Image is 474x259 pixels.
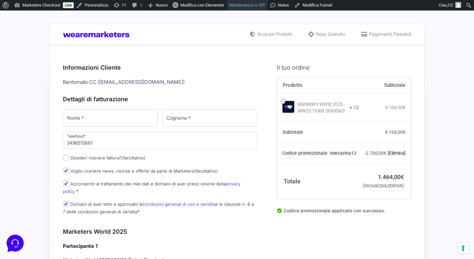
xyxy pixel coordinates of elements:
[70,82,121,87] a: Apri Centro Assistenza
[11,37,24,50] img: dark
[20,208,31,214] p: Home
[393,183,395,189] span: €
[5,199,46,214] button: Home
[15,96,108,102] input: Cerca un articolo...
[63,155,69,161] input: Desideri ricevere fattura?(facoltativo)
[43,59,97,64] span: Inizia una conversazione
[384,151,386,156] span: €
[143,201,215,207] a: condizioni generali di uso e vendita
[359,77,411,94] th: Subtotale
[5,5,111,16] h2: Ciao da Marketers 👋
[277,143,359,164] th: Codice promozionale: mwcavina12
[63,168,69,174] input: Voglio ricevere news, risorse e offerte da parte di Marketers(facoltativo)
[63,109,158,127] input: Nome *
[63,63,257,72] h3: Informazioni Cliente
[277,122,359,143] th: Subtotale
[11,26,56,32] span: Le tue conversazioni
[63,201,254,214] label: Dichiaro di aver letto e approvato le e le clausole n. 6 e 7 delle condizioni generali di vendita
[11,82,51,87] span: Trova una risposta
[11,55,121,68] button: Inizia una conversazione
[314,31,345,37] span: Reso Gratuito
[277,164,359,199] th: Totale
[180,3,224,8] span: Modifica con Elementor
[403,129,406,135] span: €
[63,180,69,186] input: Acconsento al trattamento dei miei dati e dichiaro di aver preso visione dellaprivacy policy
[277,77,359,94] th: Prodotto
[21,37,34,50] img: dark
[63,155,145,160] label: Desideri ricevere fattura?
[63,201,69,207] input: Dichiaro di aver letto e approvato lecondizioni generali di uso e venditae le clausole n. 6 e 7 d...
[256,31,292,37] span: Acquisti Protetti
[363,183,404,189] small: (inclusi IVA)
[63,243,257,250] h4: Partecipante 1
[378,174,404,180] bdi: 1.464,00
[403,105,406,110] span: €
[350,105,359,111] strong: × 12
[282,101,294,113] img: Marketers World 2025 - MW25 Ticket Standard
[63,227,257,236] h3: Marketers World 2025
[359,143,411,164] td: -
[277,207,411,220] div: Codice promozionale applicato con successo.
[298,101,345,114] div: Marketers World 2025 - MW25 Ticket Standard
[63,132,257,149] input: Telefono *
[63,168,218,174] label: Voglio ricevere news, risorse e offerte da parte di Marketers
[277,63,411,72] h3: Il tuo ordine
[385,105,406,110] bdi: 4.164,00
[61,77,259,88] div: Bentornato CC ( [EMAIL_ADDRESS][DOMAIN_NAME] )
[385,129,406,135] bdi: 4.164,00
[63,2,74,8] a: Live
[46,199,86,214] button: Messaggi
[5,233,25,253] iframe: Customerly Messenger Launcher
[86,199,126,214] button: Aiuto
[366,151,386,156] span: 2.700,00
[388,151,406,156] a: Rimuovi il codice promozionale mwcavina12
[401,174,404,180] span: €
[57,208,75,214] p: Messaggi
[367,31,411,37] span: Pagamenti Flessibili
[162,109,257,127] input: Cognome *
[194,168,218,174] span: (facoltativo)
[458,243,469,254] button: Le tue preferenze relative al consenso per le tecnologie di tracciamento
[101,208,111,214] p: Aiuto
[63,181,240,194] label: Acconsento al trattamento dei miei dati e dichiaro di aver preso visione della
[63,95,257,104] h3: Dettagli di fatturazione
[379,183,395,189] span: 264,00
[448,3,453,8] span: CC
[122,155,145,160] span: (facoltativo)
[32,37,45,50] img: dark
